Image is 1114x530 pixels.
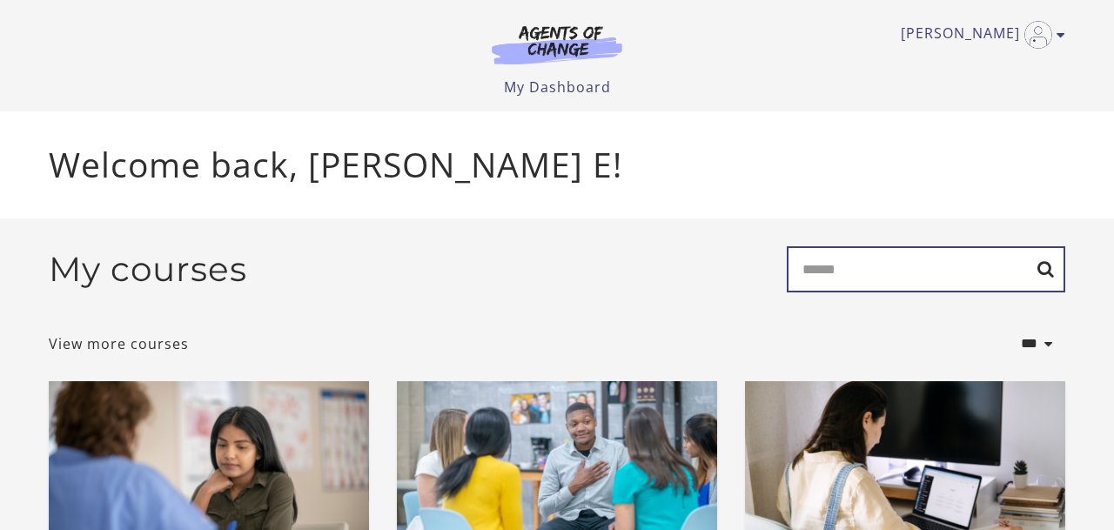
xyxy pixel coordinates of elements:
[504,77,611,97] a: My Dashboard
[49,333,189,354] a: View more courses
[901,21,1057,49] a: Toggle menu
[473,24,641,64] img: Agents of Change Logo
[49,249,247,290] h2: My courses
[49,139,1065,191] p: Welcome back, [PERSON_NAME] E!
